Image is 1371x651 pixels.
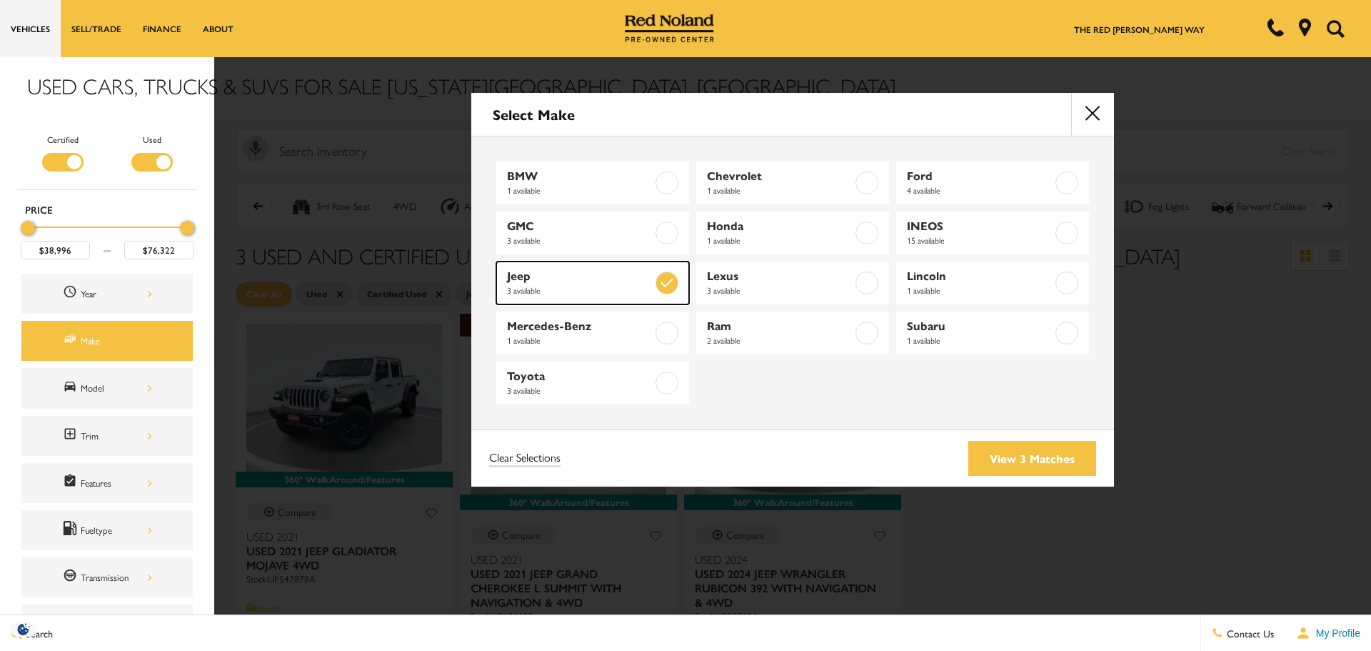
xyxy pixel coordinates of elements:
[81,428,152,444] div: Trim
[707,219,853,233] span: Honda
[496,312,689,354] a: Mercedes-Benz1 available
[1285,615,1371,651] button: Open user profile menu
[81,570,152,585] div: Transmission
[907,269,1053,283] span: Lincoln
[493,106,575,122] h2: Select Make
[63,568,81,587] span: Transmission
[507,183,653,197] span: 1 available
[63,474,81,492] span: Features
[21,216,194,259] div: Price
[507,283,653,297] span: 3 available
[896,262,1089,304] a: Lincoln1 available
[496,212,689,254] a: GMC3 available
[507,333,653,347] span: 1 available
[7,622,40,637] img: Opt-Out Icon
[63,379,81,397] span: Model
[496,262,689,304] a: Jeep3 available
[21,368,193,408] div: ModelModel
[707,283,853,297] span: 3 available
[18,132,196,189] div: Filter by Vehicle Type
[907,169,1053,183] span: Ford
[696,161,889,204] a: Chevrolet1 available
[896,161,1089,204] a: Ford4 available
[968,441,1096,476] a: View 3 Matches
[707,169,853,183] span: Chevrolet
[21,463,193,503] div: FeaturesFeatures
[507,233,653,247] span: 3 available
[63,284,81,303] span: Year
[707,183,853,197] span: 1 available
[81,333,152,349] div: Make
[63,332,81,350] span: Make
[180,221,194,235] div: Maximum Price
[896,212,1089,254] a: INEOS15 available
[21,274,193,314] div: YearYear
[124,241,194,259] input: Maximum
[21,241,90,259] input: Minimum
[63,521,81,540] span: Fueltype
[21,321,193,361] div: MakeMake
[696,262,889,304] a: Lexus3 available
[907,319,1053,333] span: Subaru
[7,622,40,637] section: Click to Open Cookie Consent Modal
[707,333,853,347] span: 2 available
[25,203,189,216] h5: Price
[625,14,715,43] img: Red Noland Pre-Owned
[81,522,152,538] div: Fueltype
[507,383,653,397] span: 3 available
[496,161,689,204] a: BMW1 available
[625,19,715,34] a: Red Noland Pre-Owned
[1223,626,1274,640] span: Contact Us
[81,475,152,491] div: Features
[63,427,81,445] span: Trim
[507,369,653,383] span: Toyota
[707,233,853,247] span: 1 available
[21,557,193,597] div: TransmissionTransmission
[907,219,1053,233] span: INEOS
[21,221,35,235] div: Minimum Price
[1071,93,1114,136] button: close
[1310,627,1360,639] span: My Profile
[47,132,79,146] label: Certified
[496,362,689,404] a: Toyota3 available
[696,212,889,254] a: Honda1 available
[896,312,1089,354] a: Subaru1 available
[81,380,152,396] div: Model
[81,286,152,302] div: Year
[907,333,1053,347] span: 1 available
[21,416,193,456] div: TrimTrim
[507,269,653,283] span: Jeep
[707,269,853,283] span: Lexus
[489,450,561,467] a: Clear Selections
[507,169,653,183] span: BMW
[907,233,1053,247] span: 15 available
[143,132,161,146] label: Used
[696,312,889,354] a: Ram2 available
[507,319,653,333] span: Mercedes-Benz
[507,219,653,233] span: GMC
[1074,23,1205,36] a: The Red [PERSON_NAME] Way
[21,510,193,550] div: FueltypeFueltype
[21,605,193,645] div: MileageMileage
[707,319,853,333] span: Ram
[1321,1,1350,56] button: Open the search field
[907,183,1053,197] span: 4 available
[907,283,1053,297] span: 1 available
